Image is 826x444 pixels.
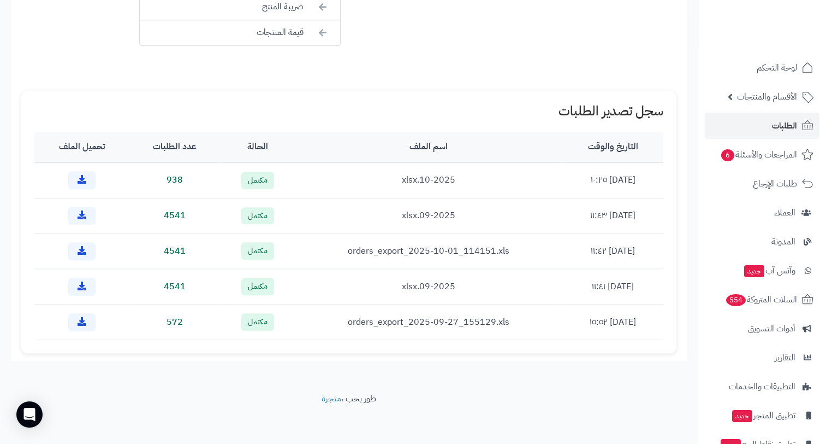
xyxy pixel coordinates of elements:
span: السلات المتروكة [725,292,797,307]
img: logo-2.png [752,28,816,51]
a: السلات المتروكة554 [705,287,819,313]
span: العملاء [774,205,795,220]
a: التقارير [705,344,819,371]
td: 4541 [129,233,220,269]
th: التاريخ والوقت [562,132,663,162]
th: عدد الطلبات [129,132,220,162]
td: orders_export_2025-09-27_155129.xls [295,305,562,340]
td: 10-2025.xlsx [295,162,562,198]
span: التطبيقات والخدمات [729,379,795,394]
td: 09-2025.xlsx [295,269,562,305]
td: 09-2025.xlsx [295,198,562,233]
td: orders_export_2025-10-01_114151.xls [295,233,562,269]
a: المراجعات والأسئلة6 [705,142,819,168]
span: جديد [744,265,764,277]
span: التقارير [775,350,795,365]
a: لوحة التحكم [705,55,819,81]
a: العملاء [705,200,819,226]
td: 4541 [129,269,220,305]
span: تطبيق المتجر [731,408,795,423]
span: لوحة التحكم [757,60,797,75]
a: أدوات التسويق [705,316,819,342]
td: 572 [129,305,220,340]
span: مكتمل [241,207,274,225]
th: اسم الملف [295,132,562,162]
a: طلبات الإرجاع [705,171,819,197]
td: 938 [129,162,220,198]
td: [DATE] ١٥:٥٢ [562,305,663,340]
span: 554 [726,294,746,306]
td: [DATE] ١٠:٢٥ [562,162,663,198]
a: الطلبات [705,113,819,139]
span: المدونة [771,234,795,249]
span: وآتس آب [743,263,795,278]
td: [DATE] ١١:٤٢ [562,233,663,269]
span: 6 [721,149,734,161]
span: مكتمل [241,242,274,260]
th: تحميل الملف [34,132,129,162]
span: مكتمل [241,278,274,295]
span: الأقسام والمنتجات [737,89,797,104]
span: أدوات التسويق [748,321,795,336]
a: تطبيق المتجرجديد [705,402,819,429]
span: طلبات الإرجاع [753,176,797,191]
a: متجرة [322,392,341,405]
a: وآتس آبجديد [705,258,819,284]
td: [DATE] ١١:٤٣ [562,198,663,233]
td: 4541 [129,198,220,233]
td: [DATE] ١١:٤١ [562,269,663,305]
span: مكتمل [241,172,274,189]
li: قيمة المنتجات [140,20,340,45]
div: Open Intercom Messenger [16,401,43,428]
span: الطلبات [772,118,797,133]
span: المراجعات والأسئلة [720,147,797,162]
a: التطبيقات والخدمات [705,373,819,400]
th: الحالة [220,132,295,162]
span: جديد [732,410,752,422]
a: المدونة [705,229,819,255]
span: مكتمل [241,313,274,331]
h1: سجل تصدير الطلبات [34,104,663,118]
